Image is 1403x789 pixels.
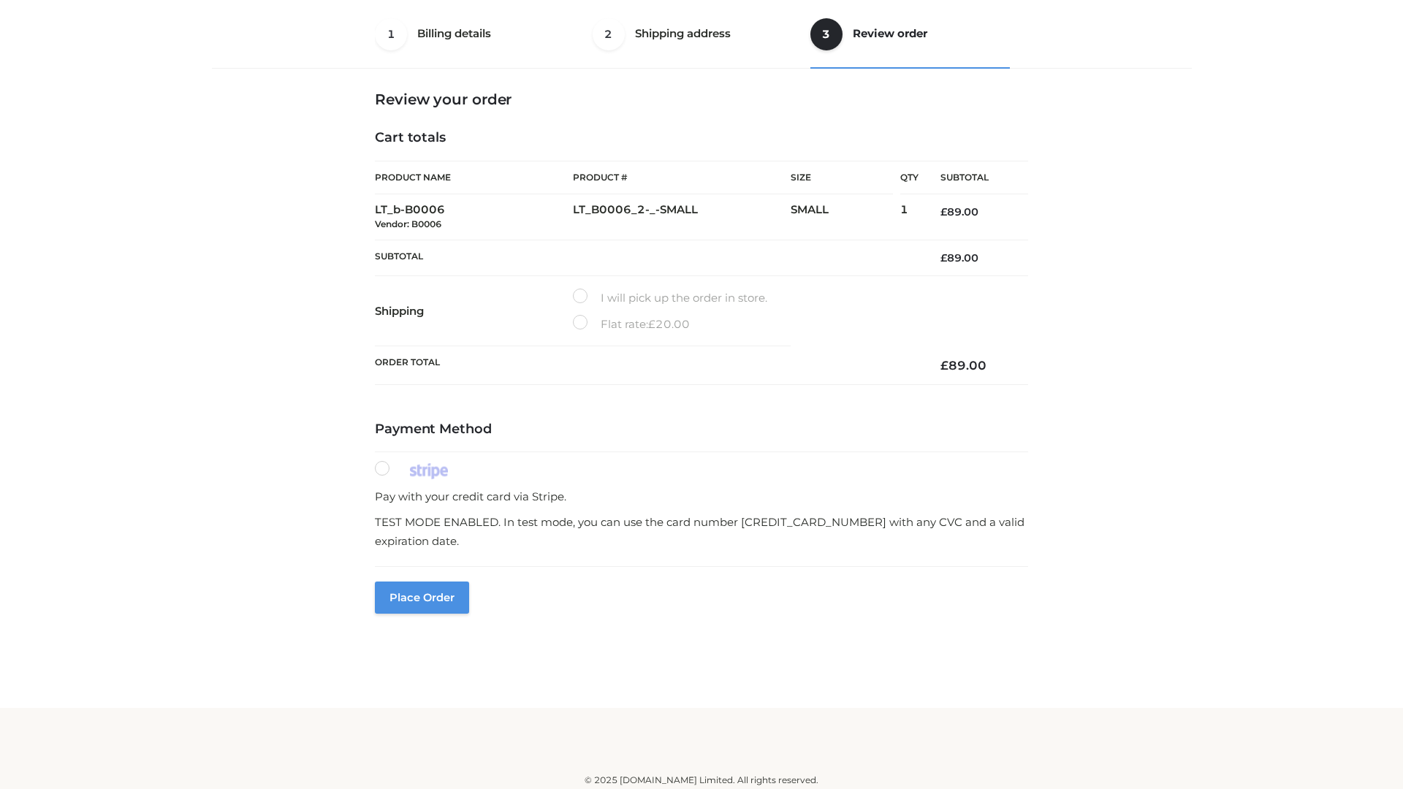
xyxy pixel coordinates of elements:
bdi: 89.00 [940,251,978,264]
h3: Review your order [375,91,1028,108]
td: LT_B0006_2-_-SMALL [573,194,791,240]
th: Size [791,161,893,194]
span: £ [940,251,947,264]
span: £ [940,205,947,218]
button: Place order [375,582,469,614]
bdi: 89.00 [940,358,986,373]
h4: Payment Method [375,422,1028,438]
bdi: 20.00 [648,317,690,331]
th: Subtotal [919,161,1028,194]
p: TEST MODE ENABLED. In test mode, you can use the card number [CREDIT_CARD_NUMBER] with any CVC an... [375,513,1028,550]
div: © 2025 [DOMAIN_NAME] Limited. All rights reserved. [217,773,1186,788]
th: Qty [900,161,919,194]
label: I will pick up the order in store. [573,289,767,308]
th: Shipping [375,276,573,346]
span: £ [648,317,655,331]
td: 1 [900,194,919,240]
h4: Cart totals [375,130,1028,146]
th: Product Name [375,161,573,194]
th: Order Total [375,346,919,385]
td: SMALL [791,194,900,240]
small: Vendor: B0006 [375,218,441,229]
p: Pay with your credit card via Stripe. [375,487,1028,506]
th: Product # [573,161,791,194]
td: LT_b-B0006 [375,194,573,240]
span: £ [940,358,948,373]
bdi: 89.00 [940,205,978,218]
label: Flat rate: [573,315,690,334]
th: Subtotal [375,240,919,275]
